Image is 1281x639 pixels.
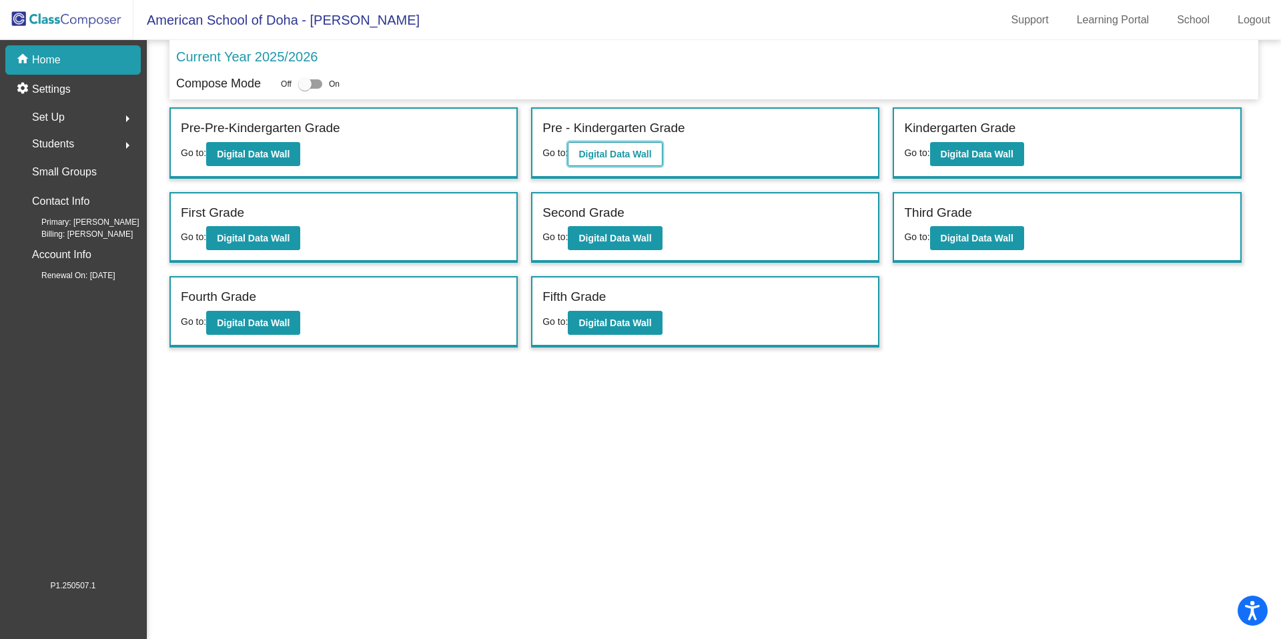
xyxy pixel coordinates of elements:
[904,119,1015,138] label: Kindergarten Grade
[217,317,290,328] b: Digital Data Wall
[133,9,420,31] span: American School of Doha - [PERSON_NAME]
[941,149,1013,159] b: Digital Data Wall
[32,81,71,97] p: Settings
[930,226,1024,250] button: Digital Data Wall
[542,119,685,138] label: Pre - Kindergarten Grade
[568,311,662,335] button: Digital Data Wall
[329,78,340,90] span: On
[542,316,568,327] span: Go to:
[578,149,651,159] b: Digital Data Wall
[542,231,568,242] span: Go to:
[930,142,1024,166] button: Digital Data Wall
[542,147,568,158] span: Go to:
[181,287,256,307] label: Fourth Grade
[32,135,74,153] span: Students
[578,317,651,328] b: Digital Data Wall
[176,75,261,93] p: Compose Mode
[1066,9,1160,31] a: Learning Portal
[542,287,606,307] label: Fifth Grade
[32,163,97,181] p: Small Groups
[217,149,290,159] b: Digital Data Wall
[20,216,139,228] span: Primary: [PERSON_NAME]
[119,137,135,153] mat-icon: arrow_right
[32,245,91,264] p: Account Info
[119,111,135,127] mat-icon: arrow_right
[32,108,65,127] span: Set Up
[1227,9,1281,31] a: Logout
[16,81,32,97] mat-icon: settings
[20,228,133,240] span: Billing: [PERSON_NAME]
[181,203,244,223] label: First Grade
[32,52,61,68] p: Home
[176,47,318,67] p: Current Year 2025/2026
[20,269,115,281] span: Renewal On: [DATE]
[904,147,929,158] span: Go to:
[217,233,290,243] b: Digital Data Wall
[578,233,651,243] b: Digital Data Wall
[941,233,1013,243] b: Digital Data Wall
[206,142,300,166] button: Digital Data Wall
[16,52,32,68] mat-icon: home
[904,231,929,242] span: Go to:
[542,203,624,223] label: Second Grade
[181,231,206,242] span: Go to:
[181,316,206,327] span: Go to:
[568,142,662,166] button: Digital Data Wall
[206,226,300,250] button: Digital Data Wall
[1166,9,1220,31] a: School
[568,226,662,250] button: Digital Data Wall
[181,119,340,138] label: Pre-Pre-Kindergarten Grade
[281,78,292,90] span: Off
[32,192,89,211] p: Contact Info
[1001,9,1059,31] a: Support
[904,203,971,223] label: Third Grade
[206,311,300,335] button: Digital Data Wall
[181,147,206,158] span: Go to:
